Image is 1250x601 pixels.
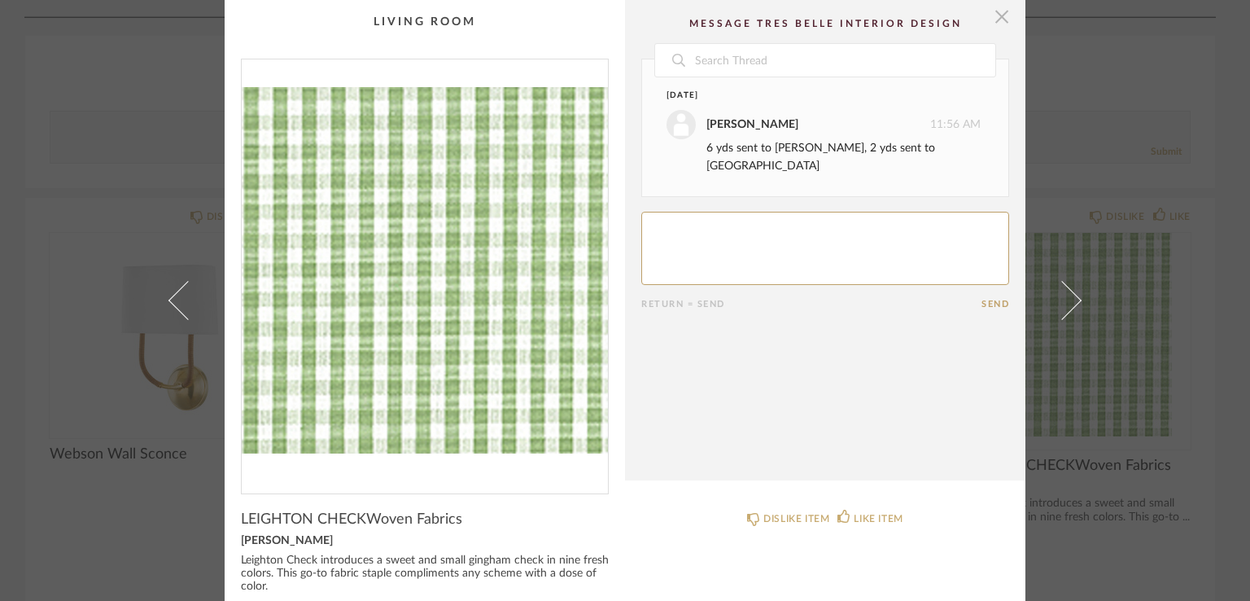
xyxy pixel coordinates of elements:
input: Search Thread [693,44,995,77]
div: [PERSON_NAME] [706,116,798,134]
div: 6 yds sent to [PERSON_NAME], 2 yds sent to [GEOGRAPHIC_DATA] [706,139,981,175]
div: 0 [242,59,608,480]
div: DISLIKE ITEM [763,511,829,527]
div: 11:56 AM [667,110,981,139]
div: [DATE] [667,90,951,102]
span: LEIGHTON CHECKWoven Fabrics [241,511,462,529]
div: Leighton Check introduces a sweet and small gingham check in nine fresh colors. This go-to fabric... [241,555,609,594]
img: 69363df2-cba2-48e9-89ef-8fb3d1b6c024_1000x1000.jpg [242,59,608,480]
button: Send [981,299,1009,309]
div: [PERSON_NAME] [241,535,609,548]
div: LIKE ITEM [854,511,903,527]
div: Return = Send [641,299,981,309]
